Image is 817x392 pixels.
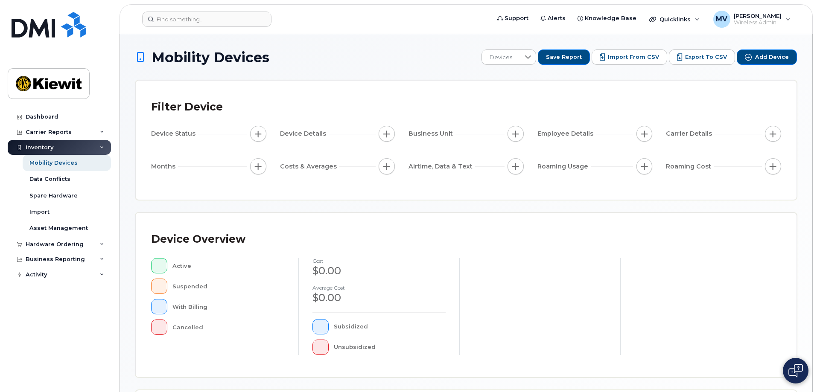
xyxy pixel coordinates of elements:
img: Open chat [788,364,803,377]
div: Device Overview [151,228,245,250]
h4: Average cost [312,285,446,290]
span: Devices [482,50,520,65]
button: Export to CSV [669,49,735,65]
span: Add Device [755,53,789,61]
span: Roaming Usage [537,162,591,171]
div: Suspended [172,279,285,294]
span: Carrier Details [666,129,715,138]
span: Mobility Devices [152,50,269,65]
span: Device Status [151,129,198,138]
button: Import from CSV [592,49,667,65]
span: Export to CSV [685,53,727,61]
span: Roaming Cost [666,162,714,171]
div: $0.00 [312,264,446,278]
h4: cost [312,258,446,264]
span: Months [151,162,178,171]
div: With Billing [172,299,285,314]
span: Import from CSV [608,53,659,61]
span: Business Unit [408,129,455,138]
span: Employee Details [537,129,596,138]
span: Save Report [546,53,582,61]
div: Active [172,258,285,273]
button: Add Device [737,49,797,65]
div: $0.00 [312,290,446,305]
div: Unsubsidized [334,340,446,355]
div: Filter Device [151,96,223,118]
span: Airtime, Data & Text [408,162,475,171]
div: Subsidized [334,319,446,334]
span: Device Details [280,129,329,138]
span: Costs & Averages [280,162,339,171]
button: Save Report [538,49,590,65]
div: Cancelled [172,319,285,335]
